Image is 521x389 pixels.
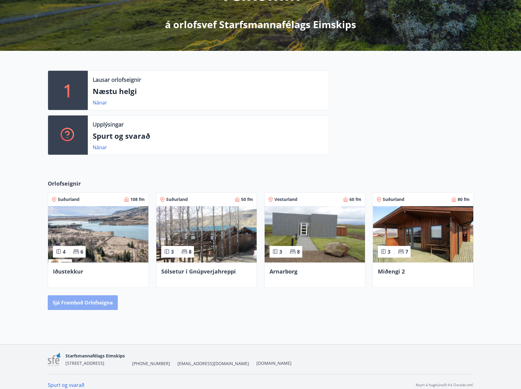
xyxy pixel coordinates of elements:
[53,268,83,275] span: Iðustekkur
[48,295,118,310] button: Sjá framboð orlofseigna
[270,268,297,275] span: Arnarborg
[405,248,408,255] span: 7
[48,179,81,187] span: Orlofseignir
[265,206,365,262] img: Paella dish
[373,206,473,262] img: Paella dish
[279,248,282,255] span: 3
[165,18,356,31] p: á orlofsvef Starfsmannafélags Eimskips
[93,99,107,106] a: Nánar
[349,196,361,202] span: 60 fm
[63,79,73,102] p: 1
[65,353,125,359] span: Starfsmannafélags Eimskips
[48,353,61,366] img: 7sa1LslLnpN6OqSLT7MqncsxYNiZGdZT4Qcjshc2.png
[297,248,300,255] span: 8
[256,360,292,366] a: [DOMAIN_NAME]
[93,76,141,84] p: Lausar orlofseignir
[388,248,390,255] span: 3
[48,382,84,388] a: Spurt og svarað
[378,268,405,275] span: Miðengi 2
[132,361,170,367] span: [PHONE_NUMBER]
[189,248,192,255] span: 8
[93,86,324,96] p: Næstu helgi
[241,196,253,202] span: 50 fm
[58,196,80,202] span: Suðurland
[65,360,104,366] span: [STREET_ADDRESS]
[383,196,404,202] span: Suðurland
[130,196,145,202] span: 108 fm
[80,248,83,255] span: 6
[93,131,324,141] p: Spurt og svarað
[166,196,188,202] span: Suðurland
[458,196,470,202] span: 80 fm
[48,206,148,262] img: Paella dish
[416,382,474,388] p: Keyrt á hugbúnaði frá Dorado ehf.
[161,268,236,275] span: Sólsetur í Gnúpverjahreppi
[93,120,124,128] p: Upplýsingar
[93,144,107,151] a: Nánar
[274,196,297,202] span: Vesturland
[63,248,65,255] span: 4
[156,206,257,262] img: Paella dish
[177,361,249,367] span: [EMAIL_ADDRESS][DOMAIN_NAME]
[171,248,174,255] span: 3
